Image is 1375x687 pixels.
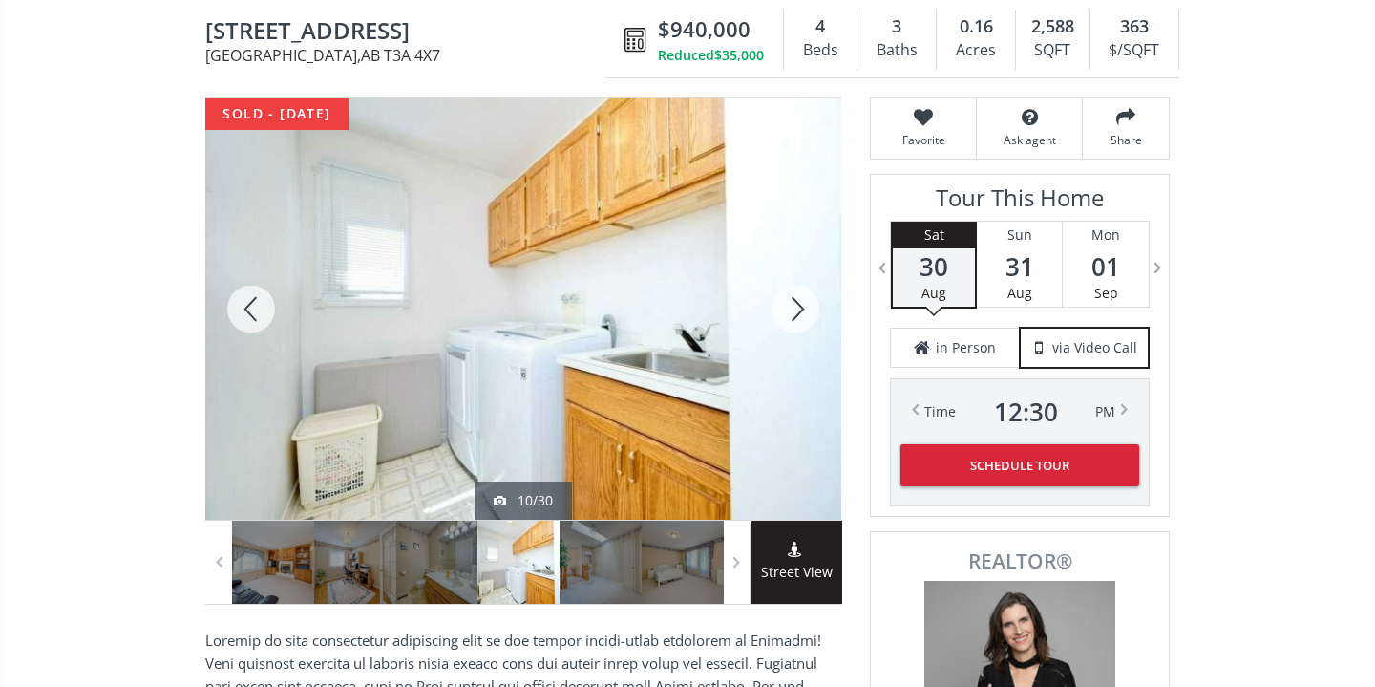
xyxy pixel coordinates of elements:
span: 01 [1063,253,1149,280]
span: $940,000 [658,14,751,44]
div: 3 [867,14,926,39]
span: 30 [893,253,975,280]
div: Time PM [924,398,1115,425]
span: Sep [1094,284,1118,302]
span: 81 Edgevalley Way NW [205,18,615,48]
div: 81 Edgevalley Way NW Calgary, AB T3A 4X7 - Photo 10 of 30 [205,98,841,520]
span: Share [1092,132,1159,148]
div: 4 [793,14,847,39]
div: Reduced [658,46,764,65]
button: Schedule Tour [900,444,1139,486]
div: Baths [867,36,926,65]
span: $35,000 [714,46,764,65]
div: SQFT [1026,36,1080,65]
span: Street View [751,562,842,584]
div: Sun [977,222,1062,248]
div: 0.16 [946,14,1005,39]
div: Mon [1063,222,1149,248]
div: $/SQFT [1100,36,1169,65]
span: Aug [921,284,946,302]
span: via Video Call [1052,338,1137,357]
span: 31 [977,253,1062,280]
h3: Tour This Home [890,184,1150,221]
div: Beds [793,36,847,65]
span: 2,588 [1031,14,1074,39]
span: REALTOR® [892,551,1148,571]
div: Sat [893,222,975,248]
span: in Person [936,338,996,357]
div: 10/30 [494,491,553,510]
div: sold - [DATE] [205,98,349,130]
span: Ask agent [986,132,1072,148]
div: 363 [1100,14,1169,39]
span: [GEOGRAPHIC_DATA] , AB T3A 4X7 [205,48,615,63]
span: Aug [1007,284,1032,302]
span: Favorite [880,132,966,148]
span: 12 : 30 [994,398,1058,425]
div: Acres [946,36,1005,65]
